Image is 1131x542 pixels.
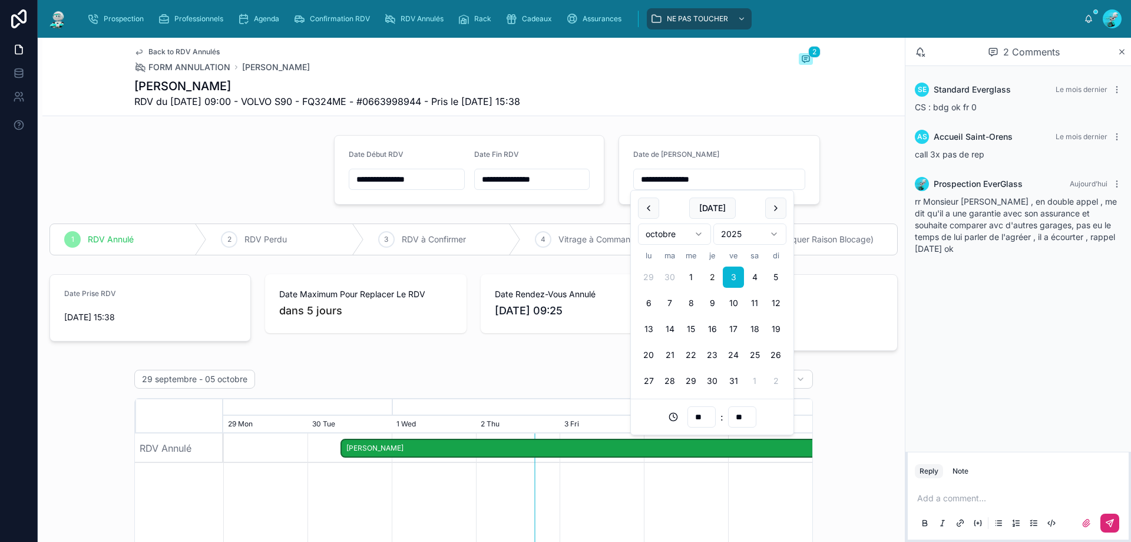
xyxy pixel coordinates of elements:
span: 4 [541,235,545,244]
button: dimanche 19 octobre 2025 [765,318,786,340]
div: 30 Tue [307,416,392,433]
button: jeudi 16 octobre 2025 [702,318,723,340]
span: call 3x pas de rep [915,149,984,159]
span: Le mois dernier [1056,132,1107,141]
span: RDV Annulés [401,14,444,24]
a: FORM ANNULATION [134,61,230,73]
th: samedi [744,249,765,262]
div: 2 Thu [476,416,560,433]
span: RDV du [DATE] 09:00 - VOLVO S90 - FQ324ME - #0663998944 - Pris le [DATE] 15:38 [134,94,520,109]
span: 1 [71,235,74,244]
button: vendredi 17 octobre 2025 [723,318,744,340]
span: rr Monsieur [PERSON_NAME] , en double appel , me dit qu'il a une garantie avec son assurance et s... [915,196,1117,254]
a: Assurances [563,8,630,29]
span: Date Prise RDV [64,289,116,298]
button: vendredi 31 octobre 2025 [723,370,744,392]
span: RDV Annulé [88,234,134,245]
span: NE PAS TOUCHER [667,14,728,24]
span: Date Début RDV [349,150,404,159]
span: Agenda [254,14,279,24]
span: AS [917,132,927,142]
button: mercredi 22 octobre 2025 [680,344,702,366]
div: 1 Wed [392,416,476,433]
button: vendredi 3 octobre 2025, selected [723,267,744,288]
button: lundi 20 octobre 2025 [638,344,659,366]
a: Professionnels [154,8,232,29]
button: mercredi 15 octobre 2025 [680,318,702,340]
div: Note [953,467,968,476]
button: lundi 6 octobre 2025 [638,293,659,314]
span: RDV à Confirmer [402,234,466,245]
th: lundi [638,249,659,262]
button: mardi 30 septembre 2025 [659,267,680,288]
span: [PERSON_NAME] [242,61,310,73]
button: dimanche 2 novembre 2025 [765,370,786,392]
span: Date Maximum Pour Replacer Le RDV [279,288,452,300]
span: Confirmation RDV [310,14,370,24]
button: Reply [915,464,943,478]
span: [DATE] 09:25 [495,303,668,319]
button: dimanche 26 octobre 2025 [765,344,786,366]
h1: [PERSON_NAME] [134,78,520,94]
span: Le mois dernier [1056,85,1107,94]
span: CS : bdg ok fr 0 [915,102,977,112]
button: jeudi 23 octobre 2025 [702,344,723,366]
button: Note [948,464,973,478]
span: Assurances [583,14,621,24]
span: Dossier Bloqué (Indiquer Raison Blocage) [715,234,874,245]
a: Confirmation RDV [290,8,378,29]
span: Date Rendez-Vous Annulé [495,288,668,300]
a: Cadeaux [502,8,560,29]
table: octobre 2025 [638,249,786,392]
button: jeudi 9 octobre 2025 [702,293,723,314]
span: 2 Comments [1003,45,1060,59]
button: mardi 7 octobre 2025 [659,293,680,314]
button: mercredi 29 octobre 2025 [680,370,702,392]
button: mardi 14 octobre 2025 [659,318,680,340]
span: 2 [808,46,821,58]
span: Aujourd’hui [1070,179,1107,188]
span: Prospection EverGlass [934,178,1023,190]
button: lundi 13 octobre 2025 [638,318,659,340]
span: Standard Everglass [934,84,1011,96]
span: [DATE] 15:38 [64,311,236,323]
div: : [638,406,786,428]
th: mardi [659,249,680,262]
button: mardi 28 octobre 2025 [659,370,680,392]
button: jeudi 30 octobre 2025 [702,370,723,392]
button: mercredi 1 octobre 2025 [680,267,702,288]
span: Date Fin RDV [474,150,519,159]
button: [DATE] [689,198,736,219]
div: scrollable content [78,6,1084,32]
span: SE [918,85,927,94]
button: samedi 11 octobre 2025 [744,293,765,314]
span: Back to RDV Annulés [148,47,220,57]
button: mercredi 8 octobre 2025 [680,293,702,314]
h2: 29 septembre - 05 octobre [142,373,247,385]
a: Prospection [84,8,152,29]
button: mardi 21 octobre 2025 [659,344,680,366]
a: Rack [454,8,500,29]
span: Cadeaux [522,14,552,24]
button: samedi 4 octobre 2025 [744,267,765,288]
button: 2 [799,53,813,67]
span: Date de [PERSON_NAME] [633,150,719,159]
span: Accueil Saint-Orens [934,131,1013,143]
button: dimanche 5 octobre 2025 [765,267,786,288]
span: RDV Perdu [244,234,287,245]
button: lundi 29 septembre 2025 [638,267,659,288]
span: Vitrage à Commander [558,234,643,245]
a: RDV Annulés [381,8,452,29]
button: samedi 25 octobre 2025 [744,344,765,366]
a: NE PAS TOUCHER [647,8,752,29]
button: vendredi 10 octobre 2025 [723,293,744,314]
div: 29 Mon [223,416,307,433]
div: ABDELMALEK Hamida [340,439,988,458]
th: dimanche [765,249,786,262]
th: mercredi [680,249,702,262]
img: App logo [47,9,68,28]
div: 3 Fri [560,416,644,433]
p: dans 5 jours [279,303,342,319]
div: RDV Annulé [135,433,223,463]
button: Today, jeudi 2 octobre 2025 [702,267,723,288]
